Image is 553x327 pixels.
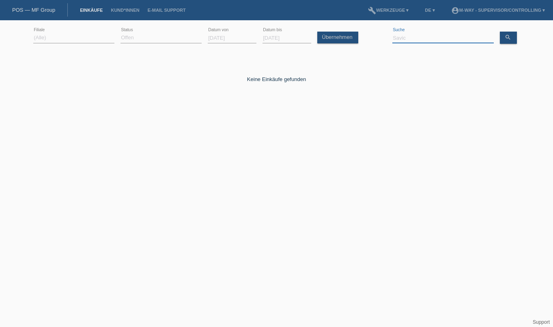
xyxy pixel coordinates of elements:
[364,8,413,13] a: buildWerkzeuge ▾
[505,34,511,41] i: search
[107,8,143,13] a: Kund*innen
[500,32,517,44] a: search
[317,32,358,43] a: Übernehmen
[368,6,376,15] i: build
[33,64,520,82] div: Keine Einkäufe gefunden
[76,8,107,13] a: Einkäufe
[12,7,55,13] a: POS — MF Group
[447,8,549,13] a: account_circlem-way - Supervisor/Controlling ▾
[144,8,190,13] a: E-Mail Support
[451,6,459,15] i: account_circle
[421,8,439,13] a: DE ▾
[533,319,550,325] a: Support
